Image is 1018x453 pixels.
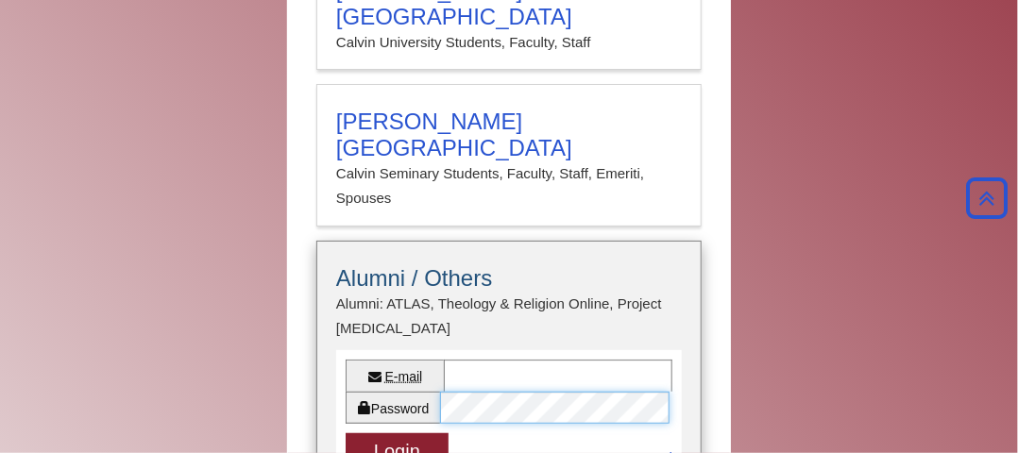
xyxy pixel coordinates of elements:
a: Back to Top [960,188,1013,210]
p: Alumni: ATLAS, Theology & Religion Online, Project [MEDICAL_DATA] [336,292,682,342]
summary: Alumni / OthersAlumni: ATLAS, Theology & Religion Online, Project [MEDICAL_DATA] [336,265,682,342]
p: Calvin University Students, Faculty, Staff [336,30,682,55]
label: Password [346,392,440,424]
p: Calvin Seminary Students, Faculty, Staff, Emeriti, Spouses [336,161,682,211]
h3: [PERSON_NAME][GEOGRAPHIC_DATA] [336,109,682,161]
a: [PERSON_NAME][GEOGRAPHIC_DATA]Calvin Seminary Students, Faculty, Staff, Emeriti, Spouses [316,84,702,226]
h3: Alumni / Others [336,265,682,292]
abbr: E-mail or username [385,369,423,384]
